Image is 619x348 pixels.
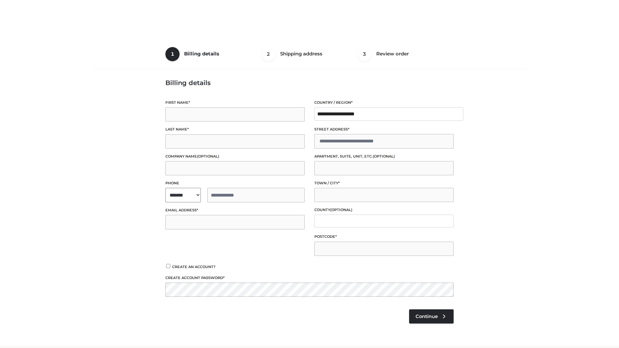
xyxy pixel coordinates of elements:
span: (optional) [330,208,352,212]
label: Last name [165,126,305,132]
label: Country / Region [314,100,454,106]
label: Postcode [314,234,454,240]
label: County [314,207,454,213]
span: Billing details [184,51,219,57]
label: Phone [165,180,305,186]
span: Create an account? [172,265,216,269]
label: Email address [165,207,305,213]
span: (optional) [373,154,395,159]
label: Create account password [165,275,454,281]
span: Review order [376,51,409,57]
a: Continue [409,309,454,324]
span: 2 [261,47,276,61]
span: 3 [358,47,372,61]
span: Shipping address [280,51,322,57]
h3: Billing details [165,79,454,87]
span: (optional) [197,154,219,159]
label: Company name [165,153,305,159]
label: First name [165,100,305,106]
input: Create an account? [165,264,171,268]
label: Town / City [314,180,454,186]
label: Street address [314,126,454,132]
span: 1 [165,47,180,61]
span: Continue [416,314,438,319]
label: Apartment, suite, unit, etc. [314,153,454,159]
